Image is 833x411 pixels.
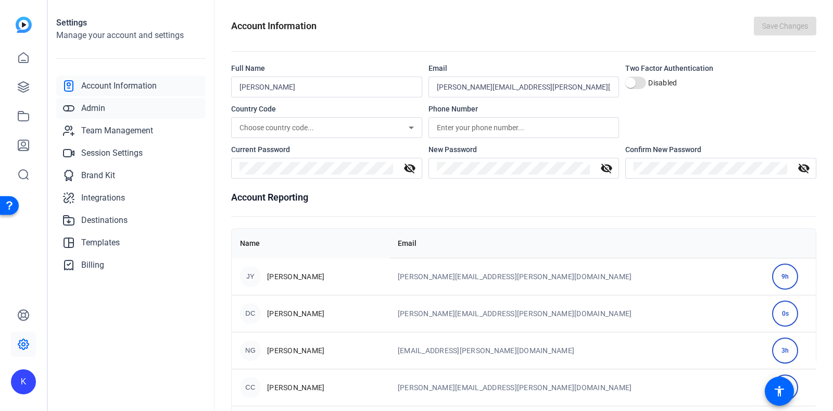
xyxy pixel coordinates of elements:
a: Templates [56,232,206,253]
div: Email [428,63,620,73]
span: Destinations [81,214,128,227]
span: Session Settings [81,147,143,159]
div: New Password [428,144,620,155]
div: 1h [772,375,798,401]
a: Account Information [56,76,206,96]
td: [PERSON_NAME][EMAIL_ADDRESS][PERSON_NAME][DOMAIN_NAME] [389,369,764,406]
a: Integrations [56,188,206,208]
span: Brand Kit [81,169,115,182]
div: Country Code [231,104,422,114]
div: K [11,369,36,394]
span: Team Management [81,124,153,137]
div: DC [240,303,261,324]
input: Enter your name... [239,81,414,93]
input: Enter your phone number... [437,121,611,134]
h1: Settings [56,17,206,29]
span: Account Information [81,80,157,92]
span: Billing [81,259,104,271]
a: Billing [56,255,206,276]
a: Brand Kit [56,165,206,186]
th: Name [232,229,389,258]
td: [PERSON_NAME][EMAIL_ADDRESS][PERSON_NAME][DOMAIN_NAME] [389,295,764,332]
th: Email [389,229,764,258]
div: JY [240,266,261,287]
a: Session Settings [56,143,206,164]
span: Admin [81,102,105,115]
span: [PERSON_NAME] [267,308,324,319]
label: Disabled [646,78,677,88]
input: Enter your email... [437,81,611,93]
span: [PERSON_NAME] [267,382,324,393]
div: Two Factor Authentication [625,63,816,73]
span: [PERSON_NAME] [267,345,324,356]
h1: Account Information [231,19,317,33]
td: [EMAIL_ADDRESS][PERSON_NAME][DOMAIN_NAME] [389,332,764,369]
span: Integrations [81,192,125,204]
span: Choose country code... [239,123,314,132]
h2: Manage your account and settings [56,29,206,42]
div: Phone Number [428,104,620,114]
span: [PERSON_NAME] [267,271,324,282]
div: 0s [772,301,798,327]
mat-icon: accessibility [773,385,786,397]
a: Team Management [56,120,206,141]
div: 9h [772,264,798,290]
div: CC [240,377,261,398]
div: Current Password [231,144,422,155]
a: Admin [56,98,206,119]
mat-icon: visibility_off [397,162,422,175]
h1: Account Reporting [231,190,816,205]
div: NG [240,340,261,361]
img: blue-gradient.svg [16,17,32,33]
div: Full Name [231,63,422,73]
div: Confirm New Password [625,144,816,155]
mat-icon: visibility_off [791,162,816,175]
span: Templates [81,236,120,249]
div: 3h [772,338,798,364]
a: Destinations [56,210,206,231]
td: [PERSON_NAME][EMAIL_ADDRESS][PERSON_NAME][DOMAIN_NAME] [389,258,764,295]
mat-icon: visibility_off [594,162,619,175]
